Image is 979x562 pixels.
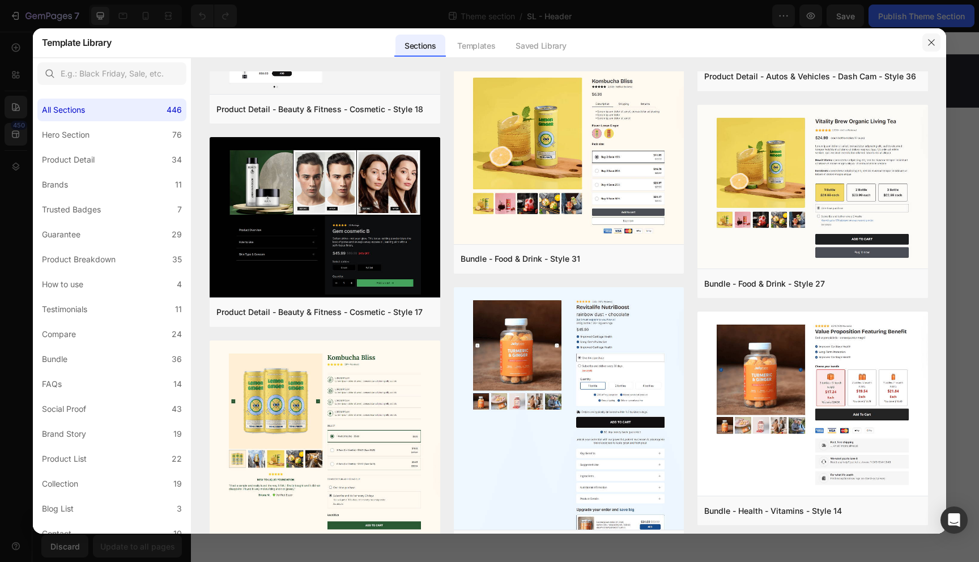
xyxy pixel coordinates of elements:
[42,203,101,216] div: Trusted Badges
[175,178,182,191] div: 11
[940,506,968,534] div: Open Intercom Messenger
[369,41,448,58] a: Creative Portfolio
[42,28,112,57] h2: Template Library
[42,402,86,416] div: Social Proof
[461,252,580,266] div: Bundle - Food & Drink - Style 31
[42,303,87,316] div: Testimonials
[173,527,182,540] div: 10
[670,41,720,58] p: Book a Call
[172,253,182,266] div: 35
[173,427,182,441] div: 19
[9,34,131,65] img: gempages_572965182523835508-db3d4001-4f9c-457d-9148-5df9a1d5f9cc.png
[42,427,86,441] div: Brand Story
[177,203,182,216] div: 7
[42,228,80,241] div: Guarantee
[697,105,928,271] img: bd27.png
[42,452,87,466] div: Product List
[395,35,445,57] div: Sections
[42,377,62,391] div: FAQs
[216,305,423,319] div: Product Detail - Beauty & Fitness - Cosmetic - Style 17
[454,65,684,246] img: bd31.png
[173,377,182,391] div: 14
[657,35,733,65] a: Book a Call
[175,303,182,316] div: 11
[448,35,504,57] div: Templates
[172,153,182,167] div: 34
[42,327,76,341] div: Compare
[42,352,67,366] div: Bundle
[167,103,182,117] div: 446
[42,502,74,516] div: Blog List
[150,41,217,58] a: About Us
[42,178,68,191] div: Brands
[37,62,186,85] input: E.g.: Black Friday, Sale, etc.
[172,352,182,366] div: 36
[210,340,440,544] img: bd36.png
[704,504,842,518] div: Bundle - Health - Vitamins - Style 14
[172,128,182,142] div: 76
[216,103,423,116] div: Product Detail - Beauty & Fitness - Cosmetic - Style 18
[173,477,182,491] div: 19
[279,41,336,58] p: Case Studies
[172,327,182,341] div: 24
[163,41,203,58] p: About Us
[42,278,83,291] div: How to use
[172,452,182,466] div: 22
[172,228,182,241] div: 29
[704,70,916,83] div: Product Detail - Autos & Vehicles - Dash Cam - Style 36
[704,277,825,291] div: Bundle - Food & Drink - Style 27
[42,103,85,117] div: All Sections
[177,278,182,291] div: 4
[177,502,182,516] div: 3
[454,287,684,548] img: pd36.png
[697,312,928,498] img: bd14.png
[42,477,78,491] div: Collection
[210,137,440,299] img: pr12.png
[42,253,116,266] div: Product Breakdown
[506,35,575,57] div: Saved Library
[42,527,71,540] div: Contact
[42,153,95,167] div: Product Detail
[42,128,90,142] div: Hero Section
[172,402,182,416] div: 43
